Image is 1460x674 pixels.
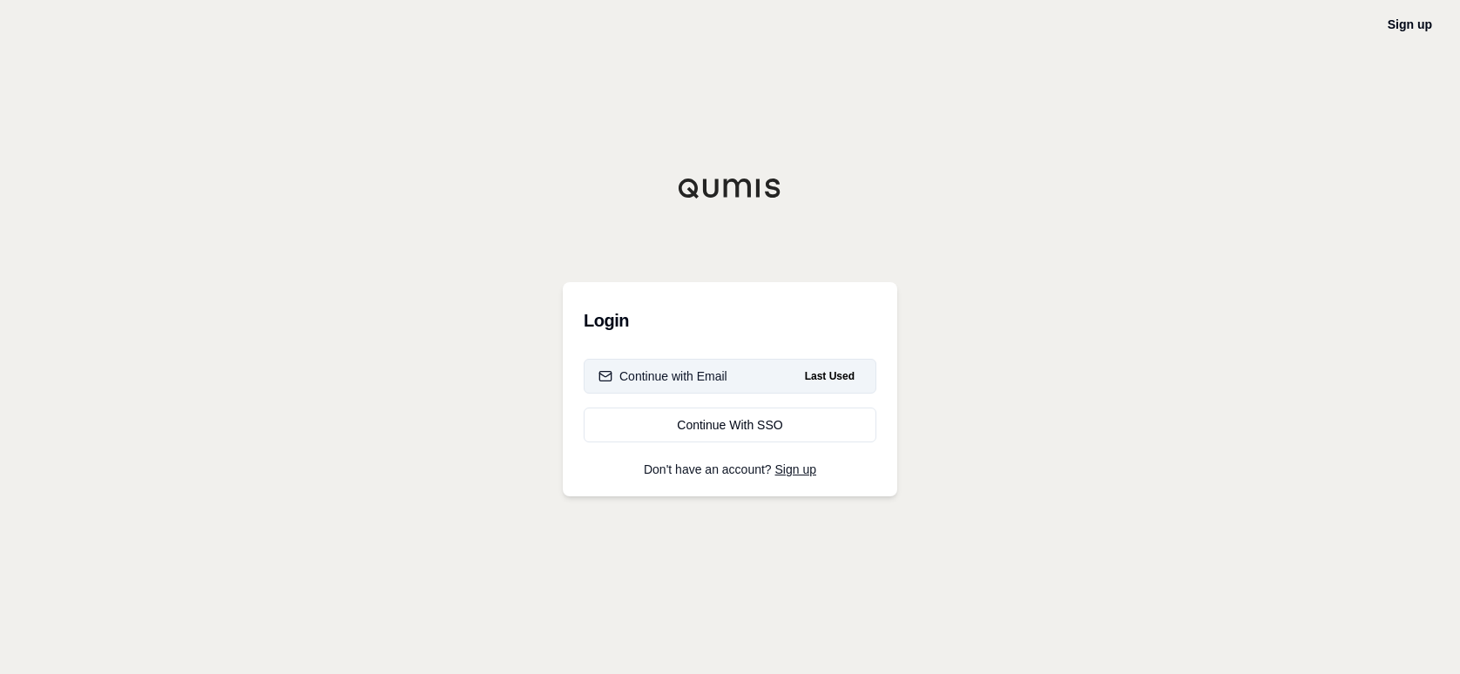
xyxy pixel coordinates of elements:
[775,462,816,476] a: Sign up
[584,359,876,394] button: Continue with EmailLast Used
[598,416,862,434] div: Continue With SSO
[584,408,876,442] a: Continue With SSO
[1388,17,1432,31] a: Sign up
[584,463,876,475] p: Don't have an account?
[584,303,876,338] h3: Login
[598,367,727,385] div: Continue with Email
[678,178,782,199] img: Qumis
[798,366,862,387] span: Last Used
